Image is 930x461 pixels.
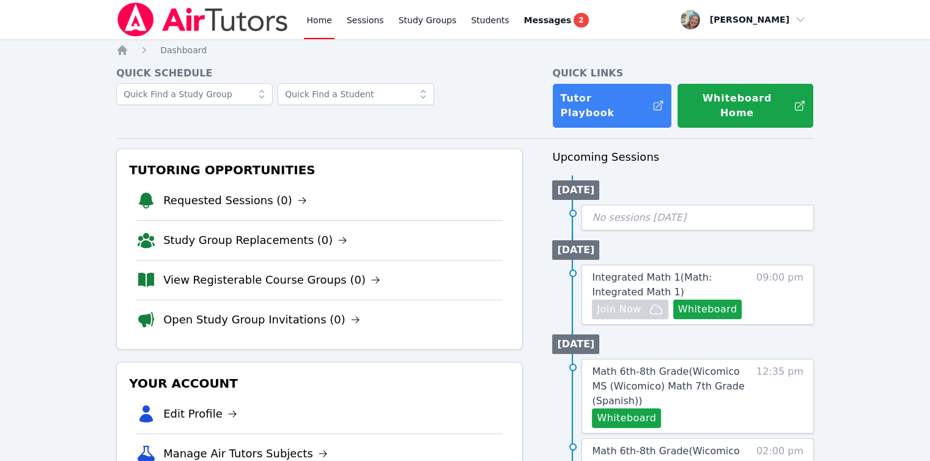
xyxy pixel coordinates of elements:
[552,83,672,128] a: Tutor Playbook
[160,44,207,56] a: Dashboard
[756,270,803,319] span: 09:00 pm
[116,44,814,56] nav: Breadcrumb
[673,300,742,319] button: Whiteboard
[116,66,523,81] h4: Quick Schedule
[524,14,571,26] span: Messages
[677,83,814,128] button: Whiteboard Home
[552,149,814,166] h3: Upcoming Sessions
[163,232,347,249] a: Study Group Replacements (0)
[756,364,803,428] span: 12:35 pm
[160,45,207,55] span: Dashboard
[278,83,434,105] input: Quick Find a Student
[592,270,750,300] a: Integrated Math 1(Math: Integrated Math 1)
[163,192,307,209] a: Requested Sessions (0)
[574,13,588,28] span: 2
[552,66,814,81] h4: Quick Links
[116,83,273,105] input: Quick Find a Study Group
[592,300,668,319] button: Join Now
[592,366,744,407] span: Math 6th-8th Grade ( Wicomico MS (Wicomico) Math 7th Grade (Spanish) )
[552,240,599,260] li: [DATE]
[127,159,512,181] h3: Tutoring Opportunities
[163,405,237,422] a: Edit Profile
[592,212,686,223] span: No sessions [DATE]
[592,408,661,428] button: Whiteboard
[552,180,599,200] li: [DATE]
[163,311,360,328] a: Open Study Group Invitations (0)
[127,372,512,394] h3: Your Account
[552,334,599,354] li: [DATE]
[592,364,750,408] a: Math 6th-8th Grade(Wicomico MS (Wicomico) Math 7th Grade (Spanish))
[592,271,712,298] span: Integrated Math 1 ( Math: Integrated Math 1 )
[597,302,641,317] span: Join Now
[116,2,289,37] img: Air Tutors
[163,271,380,289] a: View Registerable Course Groups (0)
